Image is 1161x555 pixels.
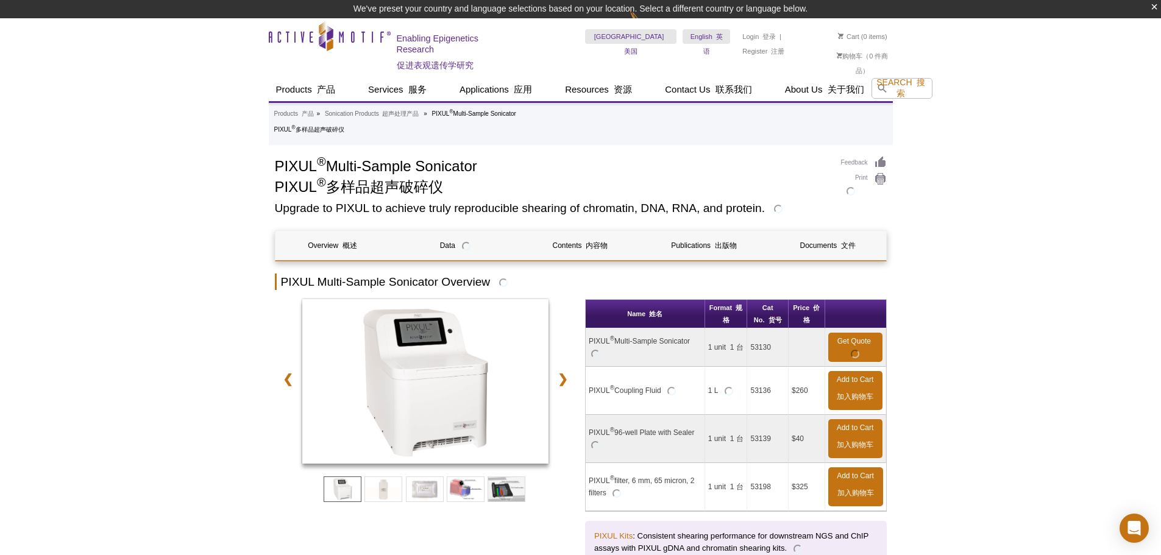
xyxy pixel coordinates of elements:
[705,367,748,415] td: 1 L
[1120,514,1149,543] div: Open Intercom Messenger
[397,60,474,70] font: 促进表观遗传学研究
[585,29,677,44] a: [GEOGRAPHIC_DATA]
[730,483,744,491] font: 1 台
[269,78,343,101] a: Products 产品
[828,84,864,94] font: 关于我们
[325,108,419,119] a: Sonication Products 超声处理产品
[274,126,344,133] font: PIXUL 多样品超声破碎仪
[610,475,614,481] sup: ®
[841,172,887,186] a: Print
[586,415,705,463] td: PIXUL 96-well Plate with Sealer
[586,328,705,367] td: PIXUL Multi-Sample Sonicator
[397,33,503,76] h2: Enabling Epigenetics Research
[828,419,882,458] a: Add to Cart加入购物车
[275,274,887,290] h2: PIXUL Multi-Sample Sonicator Overview
[747,300,789,328] th: Cat No.
[558,78,639,101] a: Resources 资源
[705,328,748,367] td: 1 unit
[586,300,705,328] th: Name
[683,29,730,44] a: English
[789,415,825,463] td: $40
[789,367,825,415] td: $260
[876,77,925,98] span: Search
[624,48,637,55] font: 美国
[523,231,637,260] a: Contents 内容物
[771,48,784,55] font: 注册
[828,371,882,410] a: Add to Cart加入购物车
[841,241,856,250] font: 文件
[742,47,784,55] a: Register 注册
[302,299,549,464] img: PIXUL Multi-Sample Sonicator
[747,328,789,367] td: 53130
[424,110,427,117] li: »
[382,110,419,117] font: 超声处理产品
[514,84,532,94] font: 应用
[275,179,443,195] font: PIXUL 多样品超声破碎仪
[705,463,748,511] td: 1 unit
[828,467,883,506] a: Add to Cart加入购物车
[658,78,759,101] a: Contact Us 联系我们
[275,231,390,260] a: Overview 概述
[291,124,295,130] sup: ®
[778,78,872,101] a: About Us 关于我们
[408,84,427,94] font: 服务
[841,156,887,169] a: Feedback
[452,78,539,101] a: Applications 应用
[837,392,873,401] font: 加入购物车
[705,300,748,328] th: Format
[317,155,326,168] sup: ®
[594,531,633,540] a: PIXUL Kits
[361,78,434,101] a: Services 服务
[837,52,842,58] img: Your Cart
[275,365,301,393] a: ❮
[872,77,931,100] button: Search 搜索
[747,367,789,415] td: 53136
[769,316,782,323] font: 货号
[274,110,516,133] li: PIXUL Multi-Sample Sonicator
[770,231,885,260] a: Documents 文件
[302,299,549,467] a: PIXUL Multi-Sample Sonicator
[838,32,859,41] a: Cart
[317,110,321,117] li: »
[610,335,614,342] sup: ®
[317,175,326,189] sup: ®
[614,84,632,94] font: 资源
[594,530,878,554] p: : Consistent shearing performance for downstream NGS and ChIP assays with PIXUL gDNA and chromati...
[715,241,737,250] font: 出版物
[742,32,776,41] a: Login 登录
[833,29,892,83] li: (0 items)
[586,463,705,511] td: PIXUL filter, 6 mm, 65 micron, 2 filters
[610,384,614,391] sup: ®
[715,84,752,94] font: 联系我们
[837,52,888,74] font: 购物车（0 件商品）
[837,440,873,449] font: 加入购物车
[730,343,744,352] font: 1 台
[302,110,314,117] font: 产品
[649,310,662,317] font: 姓名
[274,108,314,119] a: Products 产品
[762,33,776,40] font: 登录
[730,434,744,443] font: 1 台
[828,333,882,362] a: Get Quote
[630,9,662,38] img: Change Here
[399,231,514,260] a: Data
[779,29,781,44] li: |
[610,426,614,433] sup: ®
[705,415,748,463] td: 1 unit
[838,33,843,39] img: Your Cart
[343,241,357,250] font: 概述
[747,415,789,463] td: 53139
[275,156,829,200] h1: PIXUL Multi-Sample Sonicator
[275,203,829,214] h2: Upgrade to PIXUL to achieve truly reproducible shearing of chromatin, DNA, RNA, and protein.
[747,463,789,511] td: 53198
[317,84,335,94] font: 产品
[837,489,874,497] font: 加入购物车
[789,300,825,328] th: Price
[586,367,705,415] td: PIXUL Coupling Fluid
[789,463,825,511] td: $325
[449,108,453,114] sup: ®
[586,241,608,250] font: 内容物
[550,365,576,393] a: ❯
[647,231,761,260] a: Publications 出版物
